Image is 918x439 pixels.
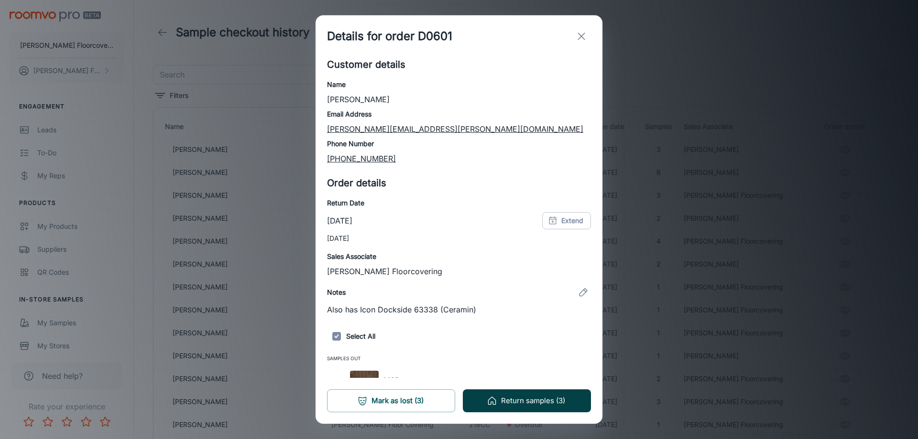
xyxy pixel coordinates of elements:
p: [PERSON_NAME] Floorcovering [327,266,591,277]
h6: Sales Associate [327,251,591,262]
button: Mark as lost (3) [327,389,455,412]
img: COREtec Originals Classics VV024 [350,371,379,399]
a: [PERSON_NAME][EMAIL_ADDRESS][PERSON_NAME][DOMAIN_NAME] [327,124,583,134]
p: Also has Icon Dockside 63338 (Ceramin) [327,304,591,315]
h6: Phone Number [327,139,591,149]
h5: Customer details [327,57,591,72]
h6: Return Date [327,198,591,208]
span: COREtec [382,375,492,384]
p: [PERSON_NAME] [327,94,591,105]
button: Extend [542,212,591,229]
h6: Select All [327,327,591,346]
button: exit [572,27,591,46]
h6: Notes [327,287,346,298]
p: [DATE] [327,233,591,244]
button: Return samples (3) [463,389,591,412]
h6: Name [327,79,591,90]
a: [PHONE_NUMBER] [327,154,396,163]
p: [DATE] [327,215,352,226]
h1: Details for order D0601 [327,28,452,45]
h5: Order details [327,176,591,190]
h6: Email Address [327,109,591,119]
span: Samples Out [327,353,591,367]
